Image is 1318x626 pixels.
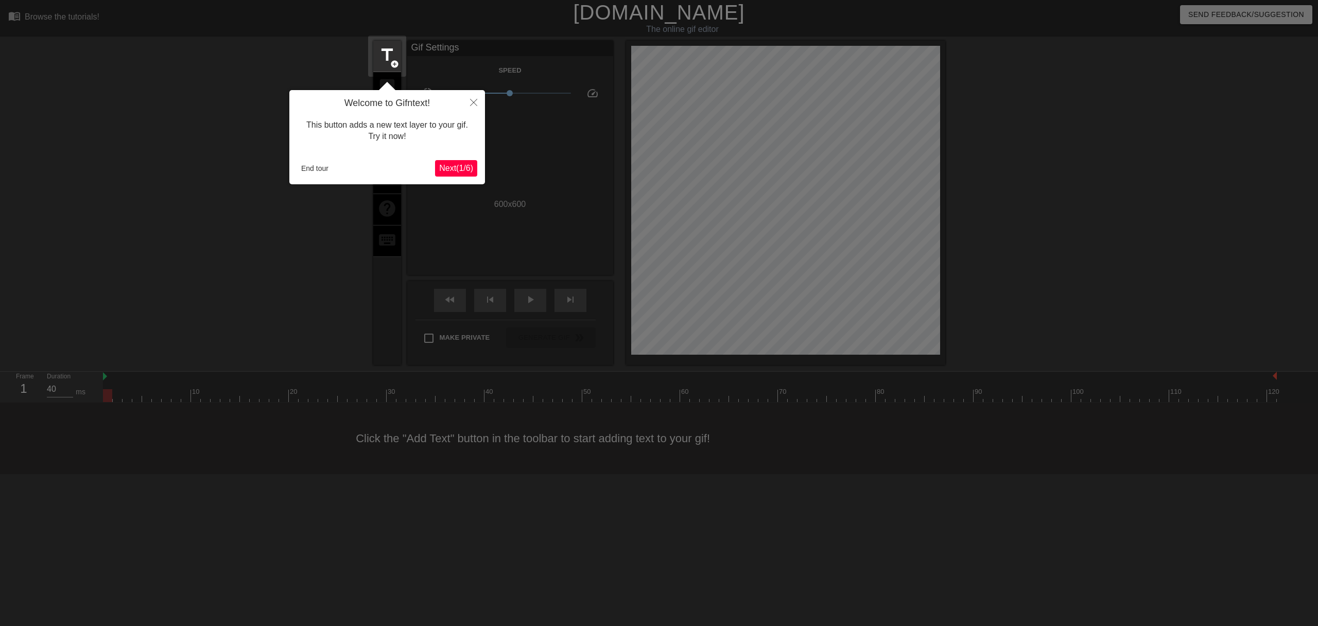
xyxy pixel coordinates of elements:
span: Next ( 1 / 6 ) [439,164,473,172]
button: End tour [297,161,333,176]
button: Close [462,90,485,114]
div: This button adds a new text layer to your gif. Try it now! [297,109,477,153]
h4: Welcome to Gifntext! [297,98,477,109]
button: Next [435,160,477,177]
